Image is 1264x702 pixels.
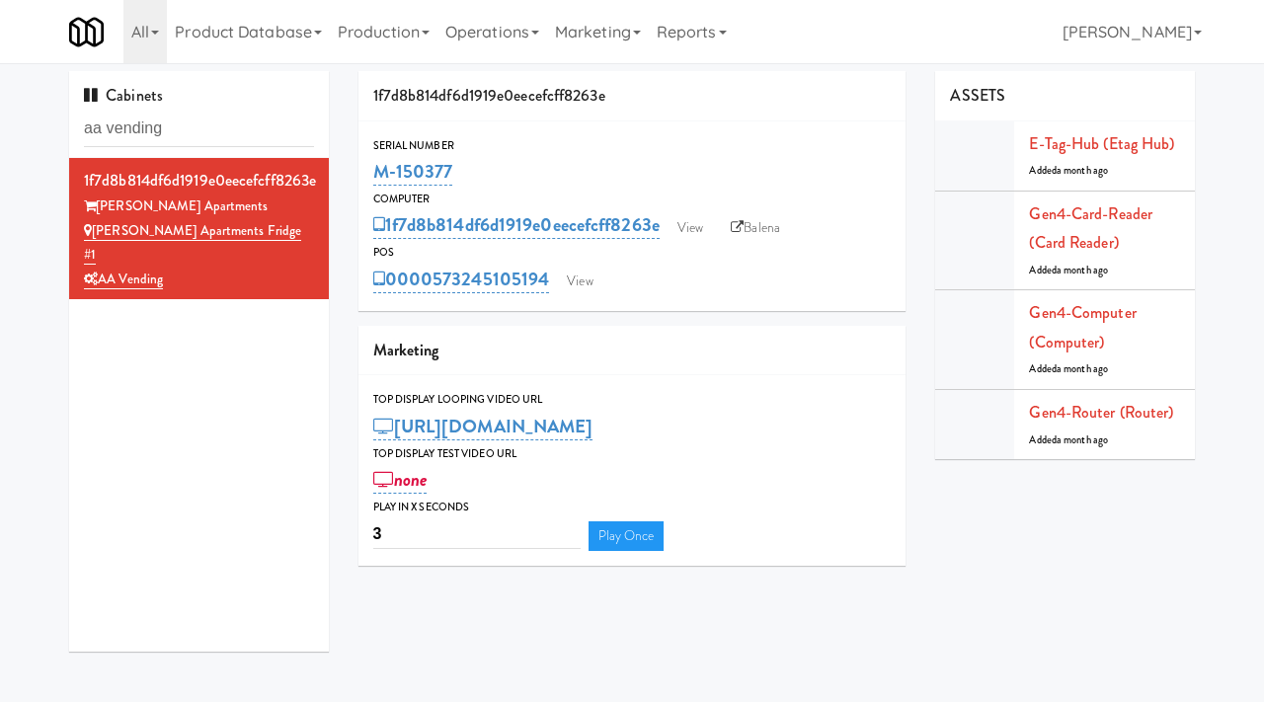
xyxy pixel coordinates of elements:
[589,521,665,551] a: Play Once
[557,267,602,296] a: View
[1057,263,1108,277] span: a month ago
[721,213,790,243] a: Balena
[1057,163,1108,178] span: a month ago
[1029,163,1108,178] span: Added
[358,71,907,121] div: 1f7d8b814df6d1919e0eecefcff8263e
[373,339,439,361] span: Marketing
[1029,361,1108,376] span: Added
[373,190,892,209] div: Computer
[373,444,892,464] div: Top Display Test Video Url
[373,390,892,410] div: Top Display Looping Video Url
[1029,132,1174,155] a: E-tag-hub (Etag Hub)
[373,413,593,440] a: [URL][DOMAIN_NAME]
[69,15,104,49] img: Micromart
[373,136,892,156] div: Serial Number
[373,266,550,293] a: 0000573245105194
[84,195,314,219] div: [PERSON_NAME] Apartments
[1029,263,1108,277] span: Added
[668,213,713,243] a: View
[950,84,1005,107] span: ASSETS
[1029,432,1108,447] span: Added
[84,270,163,289] a: AA Vending
[373,498,892,517] div: Play in X seconds
[84,111,314,147] input: Search cabinets
[373,243,892,263] div: POS
[373,466,428,494] a: none
[1057,361,1108,376] span: a month ago
[84,84,163,107] span: Cabinets
[1057,432,1108,447] span: a month ago
[1029,301,1136,353] a: Gen4-computer (Computer)
[84,166,314,195] div: 1f7d8b814df6d1919e0eecefcff8263e
[1029,401,1173,424] a: Gen4-router (Router)
[84,221,301,266] a: [PERSON_NAME] Apartments Fridge #1
[1029,202,1152,255] a: Gen4-card-reader (Card Reader)
[373,158,453,186] a: M-150377
[69,158,329,300] li: 1f7d8b814df6d1919e0eecefcff8263e[PERSON_NAME] Apartments [PERSON_NAME] Apartments Fridge #1AA Ven...
[373,211,660,239] a: 1f7d8b814df6d1919e0eecefcff8263e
